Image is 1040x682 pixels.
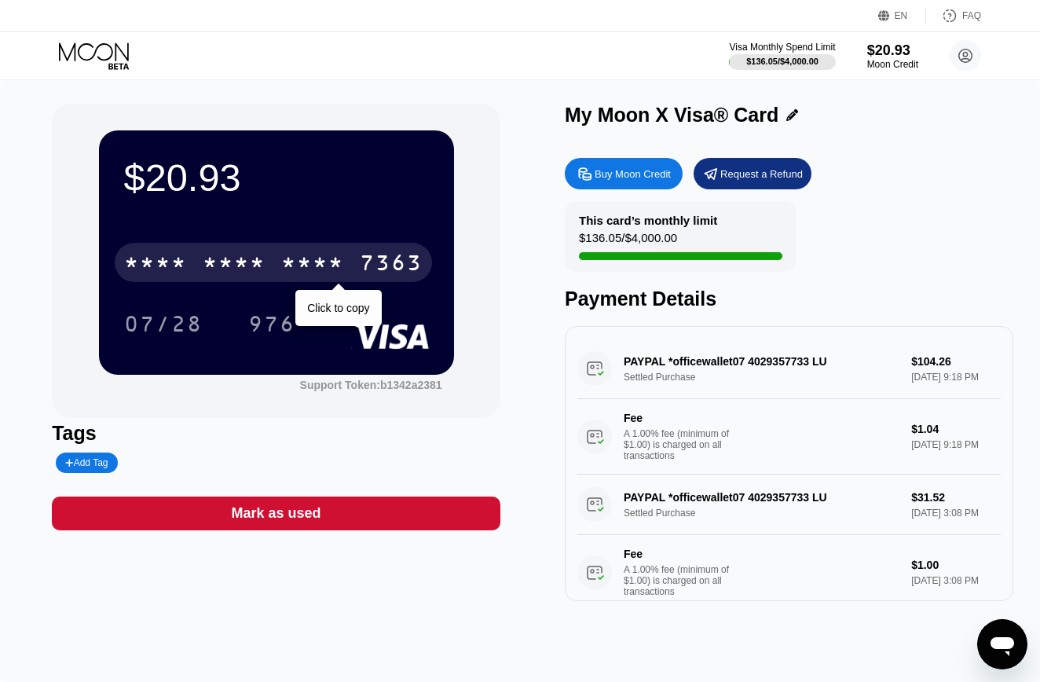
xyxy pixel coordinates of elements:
[962,10,981,21] div: FAQ
[52,497,500,530] div: Mark as used
[926,8,981,24] div: FAQ
[577,399,1001,475] div: FeeA 1.00% fee (minimum of $1.00) is charged on all transactions$1.04[DATE] 9:18 PM
[729,42,835,53] div: Visa Monthly Spend Limit
[595,167,671,181] div: Buy Moon Credit
[300,379,442,391] div: Support Token:b1342a2381
[565,288,1013,310] div: Payment Details
[112,304,214,343] div: 07/28
[911,423,1001,435] div: $1.04
[977,619,1027,669] iframe: Button to launch messaging window
[579,231,677,252] div: $136.05 / $4,000.00
[307,302,369,314] div: Click to copy
[579,214,717,227] div: This card’s monthly limit
[577,535,1001,610] div: FeeA 1.00% fee (minimum of $1.00) is charged on all transactions$1.00[DATE] 3:08 PM
[624,412,734,424] div: Fee
[867,42,918,70] div: $20.93Moon Credit
[56,453,117,473] div: Add Tag
[746,57,818,66] div: $136.05 / $4,000.00
[911,575,1001,586] div: [DATE] 3:08 PM
[360,252,423,277] div: 7363
[867,59,918,70] div: Moon Credit
[124,313,203,339] div: 07/28
[124,156,429,200] div: $20.93
[624,564,742,597] div: A 1.00% fee (minimum of $1.00) is charged on all transactions
[911,439,1001,450] div: [DATE] 9:18 PM
[729,42,835,70] div: Visa Monthly Spend Limit$136.05/$4,000.00
[52,422,500,445] div: Tags
[624,428,742,461] div: A 1.00% fee (minimum of $1.00) is charged on all transactions
[624,548,734,560] div: Fee
[911,559,1001,571] div: $1.00
[720,167,803,181] div: Request a Refund
[565,158,683,189] div: Buy Moon Credit
[565,104,778,126] div: My Moon X Visa® Card
[694,158,811,189] div: Request a Refund
[878,8,926,24] div: EN
[236,304,307,343] div: 976
[248,313,295,339] div: 976
[65,457,108,468] div: Add Tag
[895,10,908,21] div: EN
[232,504,321,522] div: Mark as used
[867,42,918,59] div: $20.93
[300,379,442,391] div: Support Token: b1342a2381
